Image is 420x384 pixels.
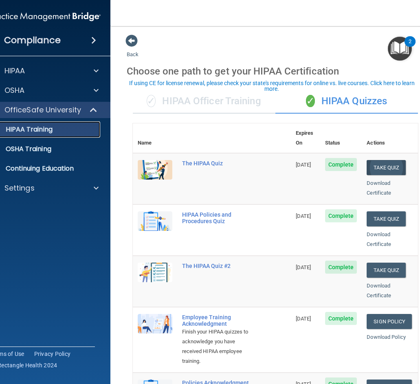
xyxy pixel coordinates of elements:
span: ✓ [306,95,315,107]
button: Take Quiz [367,160,406,175]
span: Complete [325,312,357,325]
a: Sign Policy [367,314,412,329]
button: Open Resource Center, 2 new notifications [388,37,412,61]
div: If using CE for license renewal, please check your state's requirements for online vs. live cours... [125,80,419,92]
p: OfficeSafe University [4,105,81,115]
div: 2 [409,42,411,52]
h4: Compliance [4,35,61,46]
span: [DATE] [296,316,311,322]
button: If using CE for license renewal, please check your state's requirements for online vs. live cours... [123,79,420,93]
a: Privacy Policy [34,350,71,358]
a: Download Certificate [367,231,391,247]
span: Complete [325,261,357,274]
a: Download Certificate [367,180,391,196]
span: Complete [325,209,357,222]
span: ✓ [147,95,156,107]
div: HIPAA Officer Training [133,89,275,114]
button: Take Quiz [367,211,406,226]
span: Complete [325,158,357,171]
div: Finish your HIPAA quizzes to acknowledge you have received HIPAA employee training. [182,327,250,366]
span: [DATE] [296,162,311,168]
th: Name [133,123,177,153]
th: Actions [362,123,418,153]
div: HIPAA Policies and Procedures Quiz [182,211,250,224]
p: OSHA [4,86,25,95]
span: [DATE] [296,264,311,270]
div: Employee Training Acknowledgment [182,314,250,327]
span: [DATE] [296,213,311,219]
a: Download Certificate [367,283,391,298]
th: Expires On [291,123,320,153]
th: Status [320,123,362,153]
p: HIPAA [4,66,25,76]
div: The HIPAA Quiz [182,160,250,167]
div: HIPAA Quizzes [275,89,418,114]
div: The HIPAA Quiz #2 [182,263,250,269]
button: Take Quiz [367,263,406,278]
p: Settings [4,183,35,193]
a: Back [127,42,139,57]
iframe: Drift Widget Chat Controller [279,326,410,359]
